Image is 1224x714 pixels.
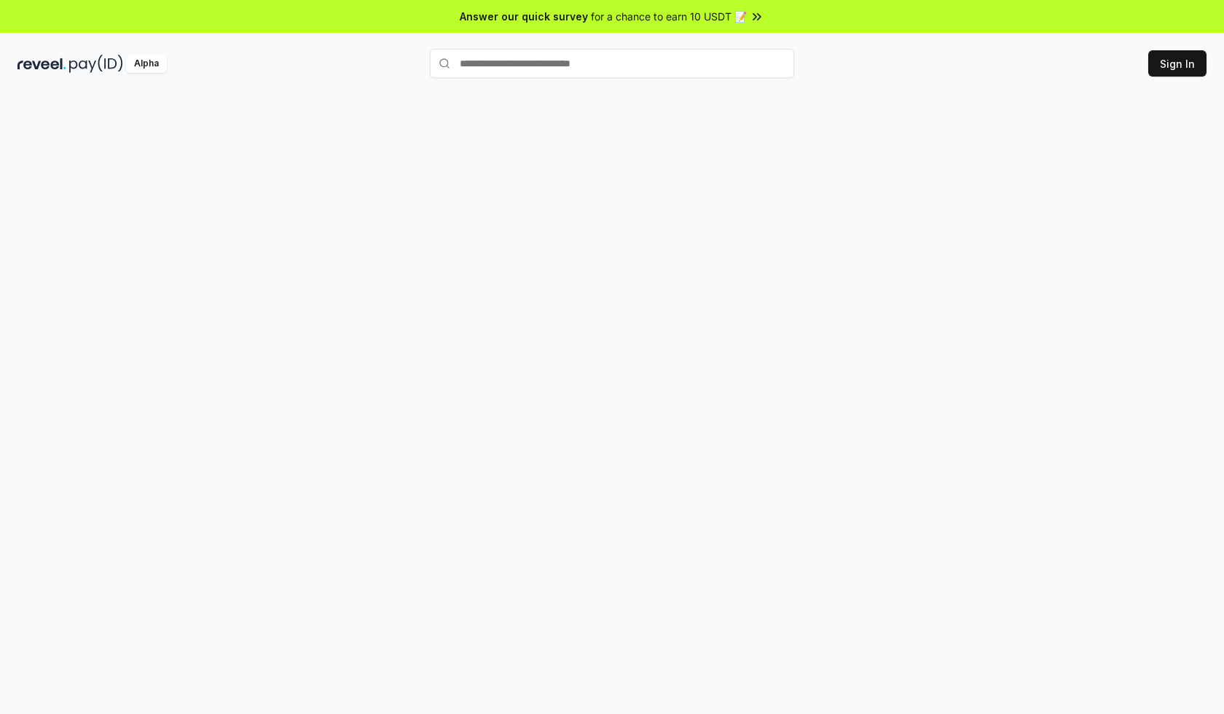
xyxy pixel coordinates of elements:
[460,9,588,24] span: Answer our quick survey
[591,9,747,24] span: for a chance to earn 10 USDT 📝
[17,55,66,73] img: reveel_dark
[69,55,123,73] img: pay_id
[1148,50,1207,77] button: Sign In
[126,55,167,73] div: Alpha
